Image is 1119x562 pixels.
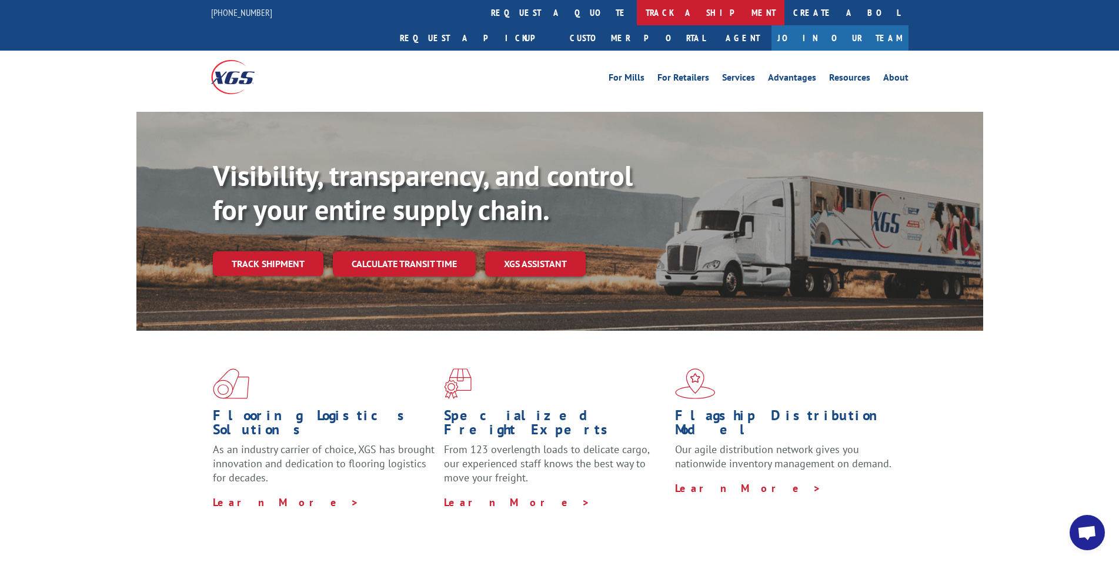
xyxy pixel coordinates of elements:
[213,496,359,509] a: Learn More >
[211,6,272,18] a: [PHONE_NUMBER]
[213,157,633,228] b: Visibility, transparency, and control for your entire supply chain.
[444,443,666,495] p: From 123 overlength loads to delicate cargo, our experienced staff knows the best way to move you...
[883,73,908,86] a: About
[675,408,897,443] h1: Flagship Distribution Model
[213,443,435,484] span: As an industry carrier of choice, XGS has brought innovation and dedication to flooring logistics...
[561,25,714,51] a: Customer Portal
[771,25,908,51] a: Join Our Team
[675,481,821,495] a: Learn More >
[609,73,644,86] a: For Mills
[213,408,435,443] h1: Flooring Logistics Solutions
[722,73,755,86] a: Services
[444,496,590,509] a: Learn More >
[675,368,716,399] img: xgs-icon-flagship-distribution-model-red
[444,408,666,443] h1: Specialized Freight Experts
[829,73,870,86] a: Resources
[1070,515,1105,550] div: Open chat
[213,251,323,276] a: Track shipment
[657,73,709,86] a: For Retailers
[768,73,816,86] a: Advantages
[333,251,476,277] a: Calculate transit time
[714,25,771,51] a: Agent
[485,251,586,277] a: XGS ASSISTANT
[675,443,891,470] span: Our agile distribution network gives you nationwide inventory management on demand.
[444,368,472,399] img: xgs-icon-focused-on-flooring-red
[391,25,561,51] a: Request a pickup
[213,368,249,399] img: xgs-icon-total-supply-chain-intelligence-red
